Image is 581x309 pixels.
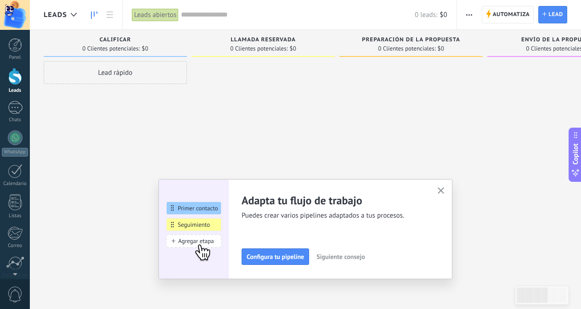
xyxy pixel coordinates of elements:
span: 0 Clientes potenciales: [82,46,140,51]
span: Preparación de la propuesta [362,37,460,43]
span: Calificar [100,37,131,43]
div: Preparación de la propuesta [344,37,478,45]
span: Automatiza [493,6,530,23]
span: Lead [548,6,563,23]
span: Puedes crear varios pipelines adaptados a tus procesos. [242,211,426,220]
span: 0 Clientes potenciales: [378,46,435,51]
span: $0 [438,46,444,51]
h2: Adapta tu flujo de trabajo [242,193,426,208]
a: Lead [538,6,567,23]
span: $0 [142,46,148,51]
span: Configura tu pipeline [247,253,304,260]
button: Siguiente consejo [312,250,369,264]
a: Lista [102,6,118,24]
div: Listas [2,213,28,219]
div: Correo [2,243,28,249]
button: Más [463,6,476,23]
div: Leads abiertos [132,8,179,22]
button: Configura tu pipeline [242,248,309,265]
a: Automatiza [482,6,534,23]
span: Leads [44,11,67,19]
div: Chats [2,117,28,123]
div: Lead rápido [44,61,187,84]
span: Llamada reservada [231,37,296,43]
div: Calificar [48,37,182,45]
a: Leads [86,6,102,24]
span: $0 [440,11,447,19]
span: 0 Clientes potenciales: [230,46,288,51]
span: $0 [290,46,296,51]
div: Leads [2,88,28,94]
span: 0 leads: [415,11,437,19]
span: Copilot [571,143,580,164]
div: WhatsApp [2,148,28,157]
div: Panel [2,55,28,61]
div: Calendario [2,181,28,187]
span: Siguiente consejo [316,253,365,260]
div: Llamada reservada [196,37,330,45]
